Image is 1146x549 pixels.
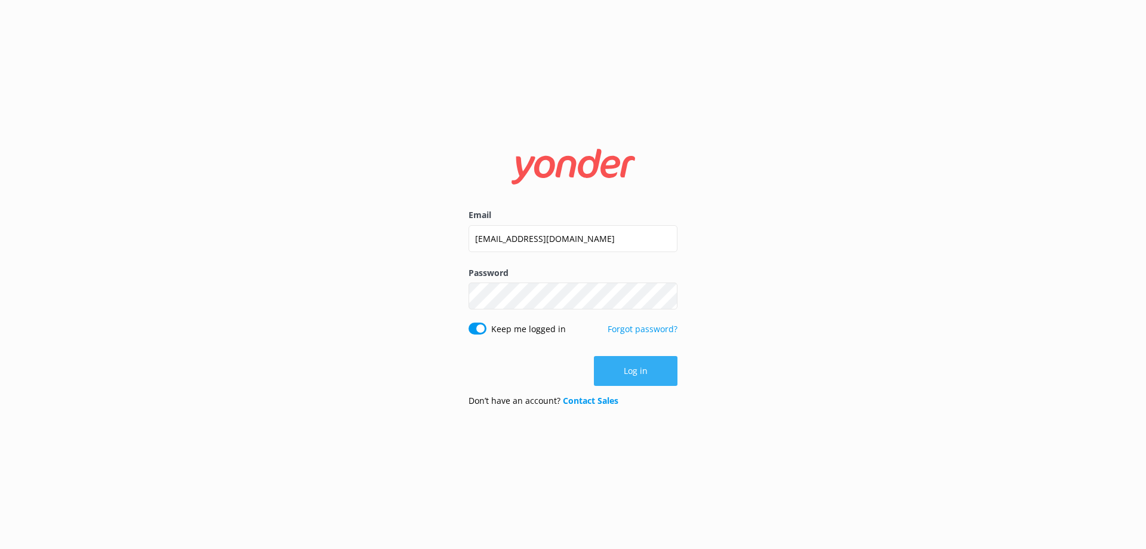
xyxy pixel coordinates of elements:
button: Show password [654,284,677,308]
label: Email [469,208,677,222]
a: Forgot password? [608,323,677,335]
label: Password [469,266,677,280]
button: Log in [594,356,677,386]
label: Keep me logged in [491,323,566,336]
input: user@emailaddress.com [469,225,677,252]
p: Don’t have an account? [469,394,618,407]
a: Contact Sales [563,395,618,406]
